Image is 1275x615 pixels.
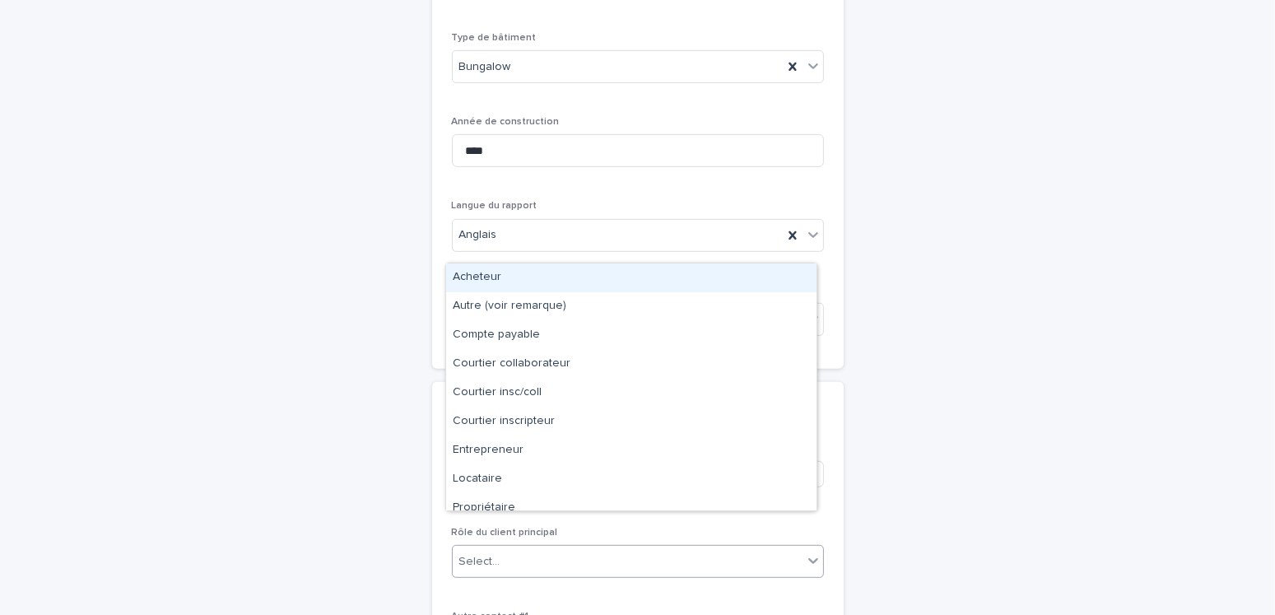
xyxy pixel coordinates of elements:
[452,117,560,127] span: Année de construction
[459,226,497,244] span: Anglais
[452,201,537,211] span: Langue du rapport
[446,494,817,523] div: Propriétaire
[446,408,817,436] div: Courtier inscripteur
[452,528,558,538] span: Rôle du client principal
[446,379,817,408] div: Courtier insc/coll
[446,350,817,379] div: Courtier collaborateur
[446,321,817,350] div: Compte payable
[446,465,817,494] div: Locataire
[446,263,817,292] div: Acheteur
[446,436,817,465] div: Entrepreneur
[446,292,817,321] div: Autre (voir remarque)
[459,553,500,571] div: Select...
[452,33,537,43] span: Type de bâtiment
[459,58,511,76] span: Bungalow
